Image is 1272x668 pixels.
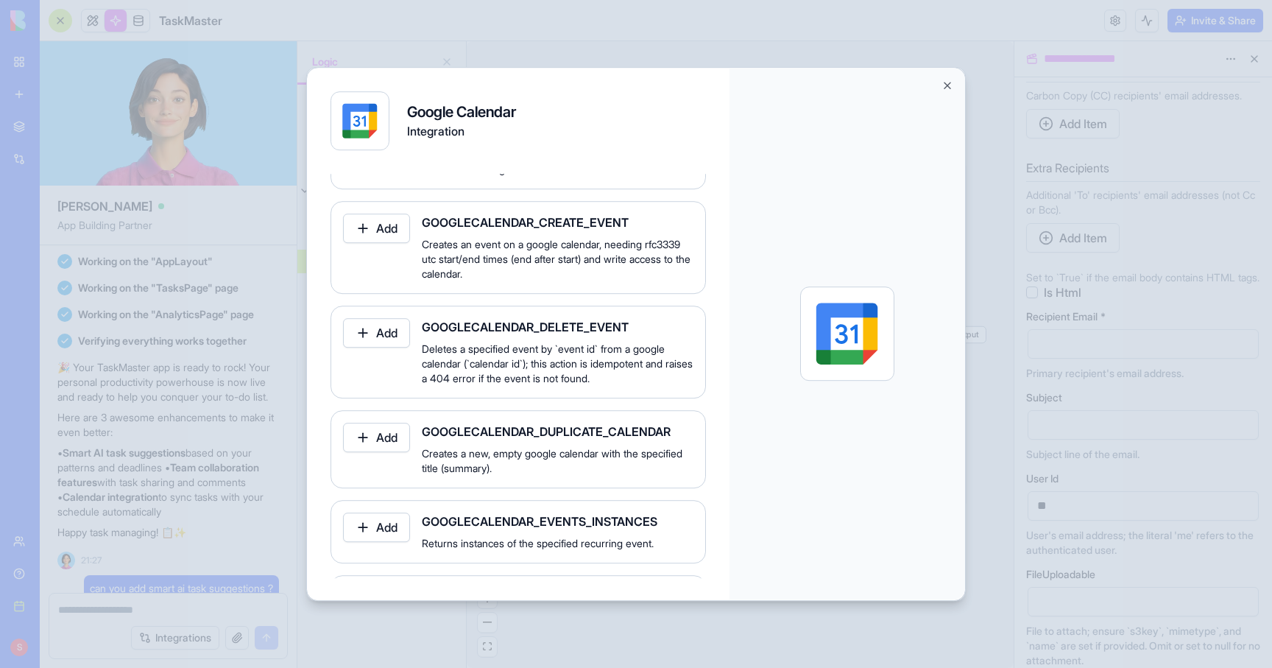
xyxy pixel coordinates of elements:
span: GOOGLECALENDAR_CREATE_EVENT [422,214,693,231]
span: GOOGLECALENDAR_DELETE_EVENT [422,318,693,336]
span: Deletes a specified event by `event id` from a google calendar (`calendar id`); this action is id... [422,342,693,386]
h4: Google Calendar [407,102,516,122]
span: Returns instances of the specified recurring event. [422,536,693,551]
button: Add [343,318,410,348]
span: Creates a new, empty google calendar with the specified title (summary). [422,446,693,476]
button: Add [343,214,410,243]
span: GOOGLECALENDAR_EVENTS_INSTANCES [422,513,693,530]
span: Creates an event on a google calendar, needing rfc3339 utc start/end times (end after start) and ... [422,237,693,281]
button: Add [343,423,410,452]
span: GOOGLECALENDAR_DUPLICATE_CALENDAR [422,423,693,440]
span: Integration [407,122,516,140]
button: Add [343,513,410,542]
